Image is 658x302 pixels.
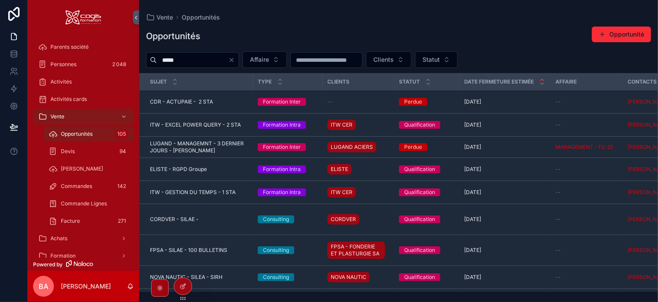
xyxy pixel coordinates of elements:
a: -- [555,216,617,223]
div: 142 [115,181,129,191]
span: ELISTE - RGPD Groupe [150,166,207,173]
a: Opportunités [182,13,220,22]
span: Parents société [50,44,89,50]
a: Consulting [258,246,317,254]
button: Select Button [366,51,412,68]
span: -- [555,247,561,254]
a: -- [327,98,389,105]
a: ITW CER [327,187,356,198]
span: Vente [156,13,173,22]
span: -- [555,98,561,105]
div: Perdue [404,143,422,151]
a: [PERSON_NAME] [43,161,134,177]
span: -- [327,98,332,105]
span: CORDVER [331,216,356,223]
span: Achats [50,235,67,242]
span: CORDVER - SILAE - [150,216,199,223]
span: -- [555,121,561,128]
div: Formation Intra [263,121,301,129]
span: Commandes [61,183,92,190]
a: ITW - EXCEL POWER QUERY - 2 STA [150,121,247,128]
a: [DATE] [464,144,545,151]
span: MANAGEMENT - F2-25 [555,144,613,151]
a: FPSA - FONDERIE ET PLASTURGIE SA [327,240,389,261]
span: Statut [399,78,420,85]
span: ITW CER [331,121,352,128]
a: [DATE] [464,121,545,128]
span: Activités cards [50,96,87,103]
a: Consulting [258,215,317,223]
span: Clients [373,55,394,64]
a: CORDVER [327,214,359,225]
span: Affaire [556,78,577,85]
div: Qualification [404,165,435,173]
span: Type [258,78,272,85]
span: Clients [328,78,350,85]
div: Formation Inter [263,143,301,151]
a: [DATE] [464,247,545,254]
a: CORDVER [327,212,389,226]
button: Clear [228,57,239,64]
span: Personnes [50,61,76,68]
span: Affaire [250,55,269,64]
button: Select Button [243,51,287,68]
a: Opportunités105 [43,126,134,142]
a: Personnes2 048 [33,57,134,72]
a: NOVA NAUTIC [327,270,389,284]
a: LUGAND ACIERS [327,142,376,152]
a: -- [555,166,617,173]
div: Qualification [404,246,435,254]
a: Qualification [399,273,454,281]
a: ITW CER [327,120,356,130]
span: [DATE] [464,274,481,281]
span: -- [555,189,561,196]
button: Opportunité [592,27,651,42]
a: Qualification [399,246,454,254]
div: Consulting [263,273,289,281]
span: Contacts [628,78,657,85]
a: CORDVER - SILAE - [150,216,247,223]
span: Activités [50,78,72,85]
a: Perdue [399,143,454,151]
span: LUGAND ACIERS [331,144,373,151]
span: Statut [422,55,440,64]
span: [DATE] [464,121,481,128]
a: LUGAND ACIERS [327,140,389,154]
div: scrollable content [28,35,139,258]
div: Qualification [404,215,435,223]
span: [DATE] [464,166,481,173]
div: Perdue [404,98,422,106]
div: 94 [117,146,129,157]
a: Consulting [258,273,317,281]
a: [DATE] [464,189,545,196]
a: -- [555,189,617,196]
div: 2 048 [110,59,129,70]
a: Commande Lignes [43,196,134,211]
a: Activités [33,74,134,90]
div: Formation Inter [263,98,301,106]
a: [DATE] [464,274,545,281]
span: Facture [61,218,80,225]
span: Opportunités [61,131,93,138]
a: ITW CER [327,118,389,132]
div: Formation Intra [263,165,301,173]
a: Formation Inter [258,98,317,106]
p: [PERSON_NAME] [61,282,111,291]
div: Qualification [404,121,435,129]
h1: Opportunités [146,30,200,42]
a: Powered by [28,258,139,271]
span: CDR - ACTUPAIE - 2 STA [150,98,213,105]
a: LUGAND - MANAGEMNT - 3 DERNIER JOURS - [PERSON_NAME] [150,140,247,154]
div: 105 [115,129,129,139]
a: Commandes142 [43,178,134,194]
span: [DATE] [464,189,481,196]
span: ITW CER [331,189,352,196]
a: Formation Intra [258,165,317,173]
span: Date fermeture estimée [465,78,534,85]
span: FPSA - SILAE - 100 BULLETINS [150,247,227,254]
a: -- [555,247,617,254]
div: Consulting [263,215,289,223]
